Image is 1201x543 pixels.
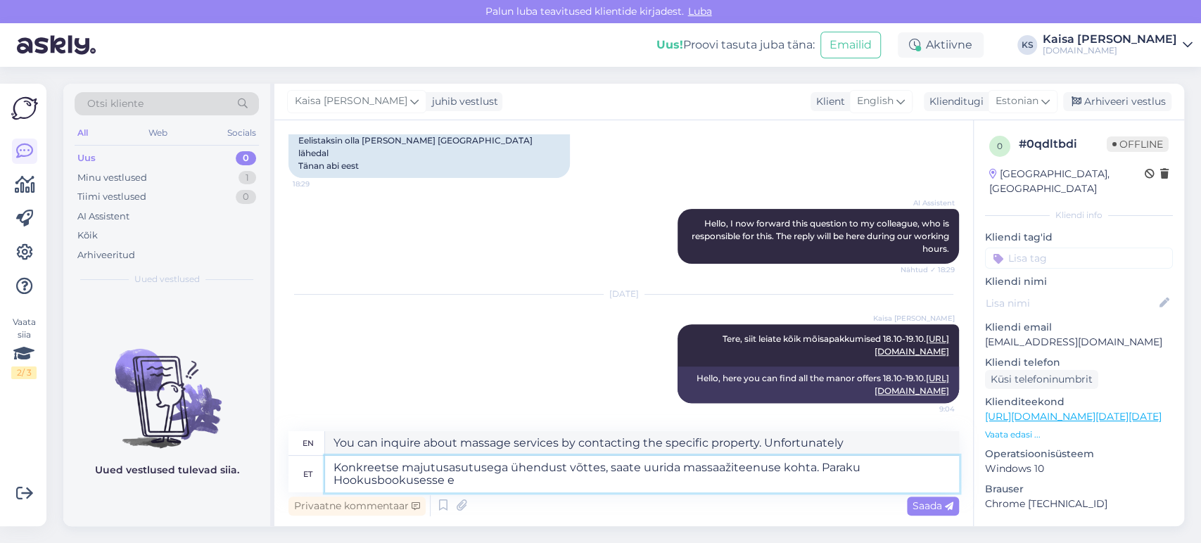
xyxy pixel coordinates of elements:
div: Minu vestlused [77,171,147,185]
div: juhib vestlust [426,94,498,109]
div: 2 / 3 [11,366,37,379]
button: Emailid [820,32,881,58]
p: Kliendi nimi [985,274,1173,289]
div: KS [1017,35,1037,55]
span: English [857,94,894,109]
div: [GEOGRAPHIC_DATA], [GEOGRAPHIC_DATA] [989,167,1145,196]
span: Saada [913,499,953,512]
p: Vaata edasi ... [985,428,1173,441]
span: 18:29 [293,179,345,189]
p: Uued vestlused tulevad siia. [95,463,239,478]
span: AI Assistent [902,198,955,208]
img: No chats [63,324,270,450]
input: Lisa tag [985,248,1173,269]
div: Klient [811,94,845,109]
div: Küsi telefoninumbrit [985,370,1098,389]
div: Web [146,124,170,142]
div: [DOMAIN_NAME] [1043,45,1177,56]
p: Windows 10 [985,461,1173,476]
img: Askly Logo [11,95,38,122]
div: Uus [77,151,96,165]
span: Estonian [996,94,1038,109]
a: Kaisa [PERSON_NAME][DOMAIN_NAME] [1043,34,1193,56]
span: Kaisa [PERSON_NAME] [873,313,955,324]
p: Kliendi telefon [985,355,1173,370]
div: Socials [224,124,259,142]
p: Operatsioonisüsteem [985,447,1173,461]
p: Kliendi email [985,320,1173,335]
div: Vaata siia [11,316,37,379]
div: AI Assistent [77,210,129,224]
div: en [303,431,314,455]
div: Proovi tasuta juba täna: [656,37,815,53]
div: Aktiivne [898,32,984,58]
div: 0 [236,190,256,204]
input: Lisa nimi [986,295,1157,311]
span: Tere, siit leiate kõik mõisapakkumised 18.10-19.10. [723,333,949,357]
div: 0 [236,151,256,165]
p: Klienditeekond [985,395,1173,409]
span: Offline [1107,136,1169,152]
b: Uus! [656,38,683,51]
div: Tiimi vestlused [77,190,146,204]
textarea: Konkreetse majutusasutusega ühendust võttes, saate uurida massaažiteenuse kohta. Paraku Hookusboo... [325,456,959,492]
span: Kaisa [PERSON_NAME] [295,94,407,109]
p: [EMAIL_ADDRESS][DOMAIN_NAME] [985,335,1173,350]
div: # 0qdltbdi [1019,136,1107,153]
span: Hello, I now forward this question to my colleague, who is responsible for this. The reply will b... [692,218,951,254]
div: Privaatne kommentaar [288,497,426,516]
div: Kliendi info [985,209,1173,222]
div: All [75,124,91,142]
span: Luba [684,5,716,18]
p: Chrome [TECHNICAL_ID] [985,497,1173,511]
span: 0 [997,141,1003,151]
a: [URL][DOMAIN_NAME][DATE][DATE] [985,410,1162,423]
div: Klienditugi [924,94,984,109]
span: Nähtud ✓ 18:29 [901,264,955,275]
div: et [303,462,312,486]
textarea: You can inquire about massage services by contacting the specific property. Unfortunately [325,431,959,455]
div: Kaisa [PERSON_NAME] [1043,34,1177,45]
span: Otsi kliente [87,96,144,111]
div: 1 [239,171,256,185]
div: [PERSON_NAME] [985,525,1173,538]
span: Uued vestlused [134,273,200,286]
div: Hello, here you can find all the manor offers 18.10-19.10. [678,366,959,403]
p: Brauser [985,482,1173,497]
div: Arhiveeri vestlus [1063,92,1171,111]
span: 9:04 [902,404,955,414]
p: Kliendi tag'id [985,230,1173,245]
div: Arhiveeritud [77,248,135,262]
div: [DATE] [288,288,959,300]
div: Kõik [77,229,98,243]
